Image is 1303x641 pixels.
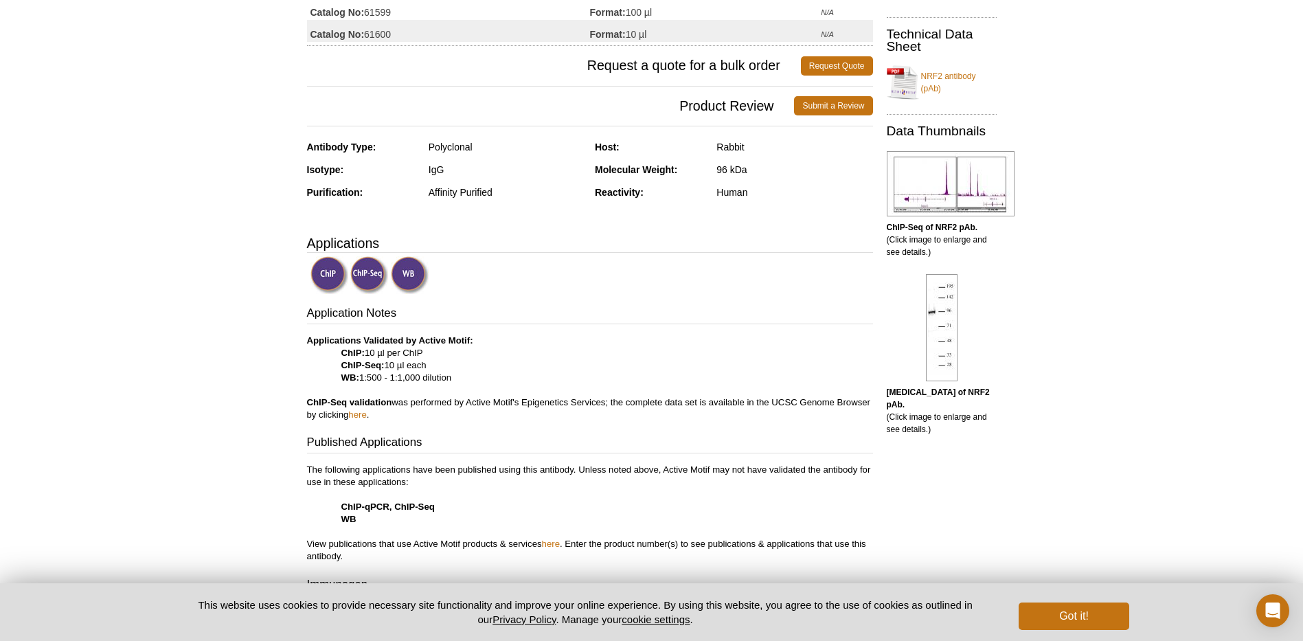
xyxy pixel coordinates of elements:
strong: Molecular Weight: [595,164,677,175]
div: Open Intercom Messenger [1256,594,1289,627]
a: Privacy Policy [492,614,556,625]
img: ChIP Validated [310,256,348,294]
strong: Format: [590,6,626,19]
span: Request a quote for a bulk order [307,56,801,76]
strong: WB: [341,372,359,383]
p: (Click image to enlarge and see details.) [887,221,997,258]
b: Applications Validated by Active Motif: [307,335,473,346]
strong: Purification: [307,187,363,198]
h3: Application Notes [307,305,873,324]
strong: Catalog No: [310,28,365,41]
p: The following applications have been published using this antibody. Unless noted above, Active Mo... [307,464,873,563]
strong: ChIP: [341,348,365,358]
div: Rabbit [716,141,872,153]
strong: ChIP-qPCR, ChIP-Seq [341,502,435,512]
b: [MEDICAL_DATA] of NRF2 pAb. [887,387,990,409]
strong: Antibody Type: [307,142,376,153]
div: Human [716,186,872,199]
h2: Technical Data Sheet [887,28,997,53]
td: N/A [821,20,872,42]
a: Request Quote [801,56,873,76]
p: (Click image to enlarge and see details.) [887,386,997,436]
div: Polyclonal [429,141,585,153]
strong: WB [341,514,356,524]
p: This website uses cookies to provide necessary site functionality and improve your online experie... [174,598,997,627]
button: Got it! [1019,603,1129,630]
img: NRF2 antibody (pAb) tested by ChIP-Seq. [887,151,1015,216]
strong: Catalog No: [310,6,365,19]
strong: Isotype: [307,164,344,175]
div: Affinity Purified [429,186,585,199]
button: cookie settings [622,614,690,625]
a: NRF2 antibody (pAb) [887,62,997,103]
td: 10 µl [590,20,822,42]
b: ChIP-Seq validation [307,397,392,407]
td: 61600 [307,20,590,42]
img: NRF2 antibody (pAb) tested by Western blot. [926,274,958,381]
div: 96 kDa [716,164,872,176]
a: here [542,539,560,549]
h3: Applications [307,233,873,254]
strong: ChIP-Seq: [341,360,385,370]
a: Submit a Review [794,96,872,115]
h2: Data Thumbnails [887,125,997,137]
a: here [348,409,366,420]
p: 10 µl per ChIP 10 µl each 1:500 - 1:1,000 dilution was performed by Active Motif's Epigenetics Se... [307,335,873,421]
div: IgG [429,164,585,176]
strong: Host: [595,142,620,153]
img: Western Blot Validated [391,256,429,294]
strong: Reactivity: [595,187,644,198]
span: Product Review [307,96,795,115]
img: ChIP-Seq Validated [350,256,388,294]
h3: Immunogen [307,576,873,596]
h3: Published Applications [307,434,873,453]
strong: Format: [590,28,626,41]
b: ChIP-Seq of NRF2 pAb. [887,223,978,232]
